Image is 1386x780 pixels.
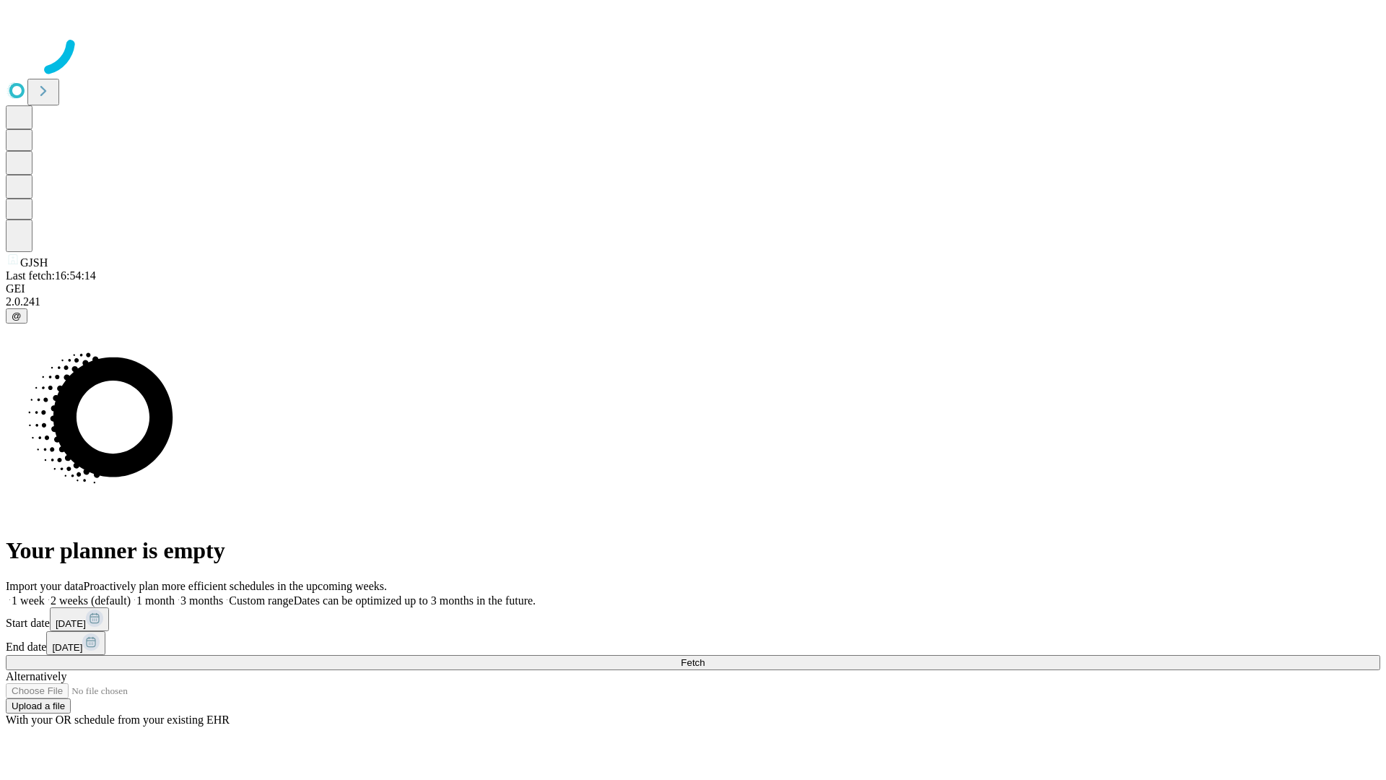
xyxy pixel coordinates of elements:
[6,269,96,282] span: Last fetch: 16:54:14
[6,698,71,714] button: Upload a file
[20,256,48,269] span: GJSH
[6,537,1380,564] h1: Your planner is empty
[46,631,105,655] button: [DATE]
[6,670,66,682] span: Alternatively
[12,311,22,321] span: @
[6,714,230,726] span: With your OR schedule from your existing EHR
[50,607,109,631] button: [DATE]
[51,594,131,607] span: 2 weeks (default)
[6,308,27,324] button: @
[6,295,1380,308] div: 2.0.241
[681,657,705,668] span: Fetch
[84,580,387,592] span: Proactively plan more efficient schedules in the upcoming weeks.
[136,594,175,607] span: 1 month
[6,607,1380,631] div: Start date
[6,580,84,592] span: Import your data
[56,618,86,629] span: [DATE]
[6,631,1380,655] div: End date
[52,642,82,653] span: [DATE]
[229,594,293,607] span: Custom range
[294,594,536,607] span: Dates can be optimized up to 3 months in the future.
[6,282,1380,295] div: GEI
[12,594,45,607] span: 1 week
[180,594,223,607] span: 3 months
[6,655,1380,670] button: Fetch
